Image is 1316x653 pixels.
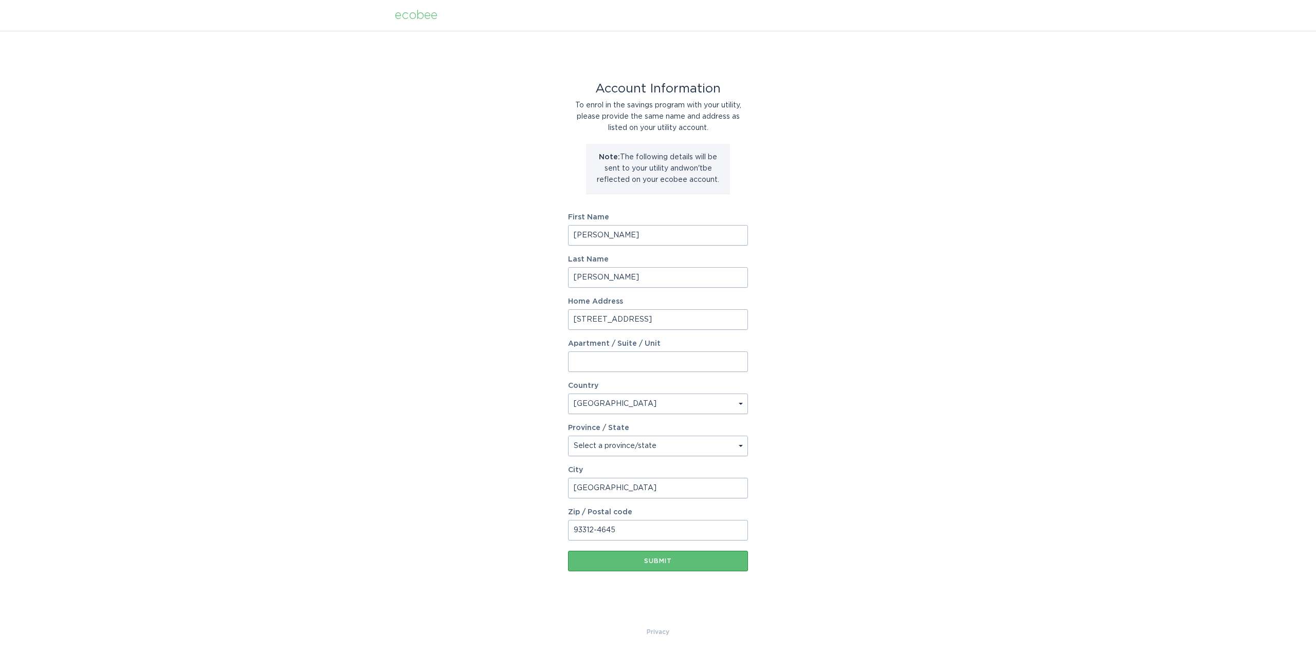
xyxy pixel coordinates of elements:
div: Account Information [568,83,748,95]
label: Province / State [568,424,629,432]
a: Privacy Policy & Terms of Use [647,626,669,638]
label: Zip / Postal code [568,509,748,516]
label: Home Address [568,298,748,305]
p: The following details will be sent to your utility and won't be reflected on your ecobee account. [594,152,722,185]
label: Last Name [568,256,748,263]
div: Submit [573,558,743,564]
div: To enrol in the savings program with your utility, please provide the same name and address as li... [568,100,748,134]
strong: Note: [599,154,620,161]
label: City [568,467,748,474]
div: ecobee [395,10,437,21]
label: Country [568,382,598,389]
label: First Name [568,214,748,221]
button: Submit [568,551,748,571]
label: Apartment / Suite / Unit [568,340,748,347]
